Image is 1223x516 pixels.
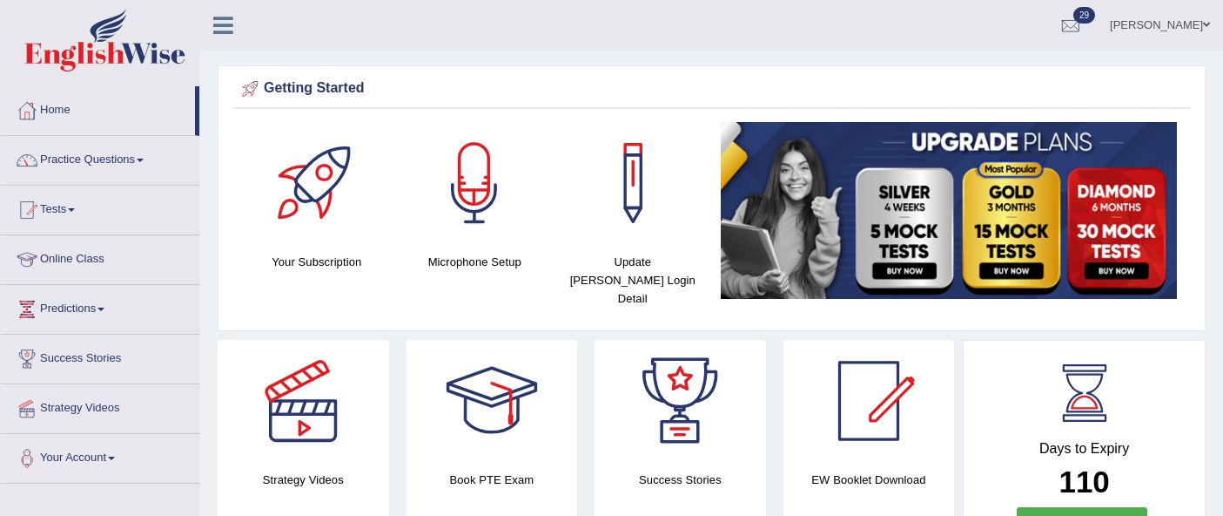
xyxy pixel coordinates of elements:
[595,471,766,489] h4: Success Stories
[1,384,199,428] a: Strategy Videos
[1,434,199,478] a: Your Account
[562,253,703,308] h4: Update [PERSON_NAME] Login Detail
[783,471,955,489] h4: EW Booklet Download
[1,86,195,130] a: Home
[407,471,578,489] h4: Book PTE Exam
[983,441,1186,457] h4: Days to Expiry
[1073,7,1095,24] span: 29
[405,253,546,271] h4: Microphone Setup
[1,235,199,279] a: Online Class
[1,285,199,329] a: Predictions
[218,471,389,489] h4: Strategy Videos
[246,253,387,271] h4: Your Subscription
[1,335,199,378] a: Success Stories
[1058,465,1109,499] b: 110
[238,76,1186,102] div: Getting Started
[1,136,199,180] a: Practice Questions
[1,186,199,229] a: Tests
[721,122,1178,299] img: small5.jpg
